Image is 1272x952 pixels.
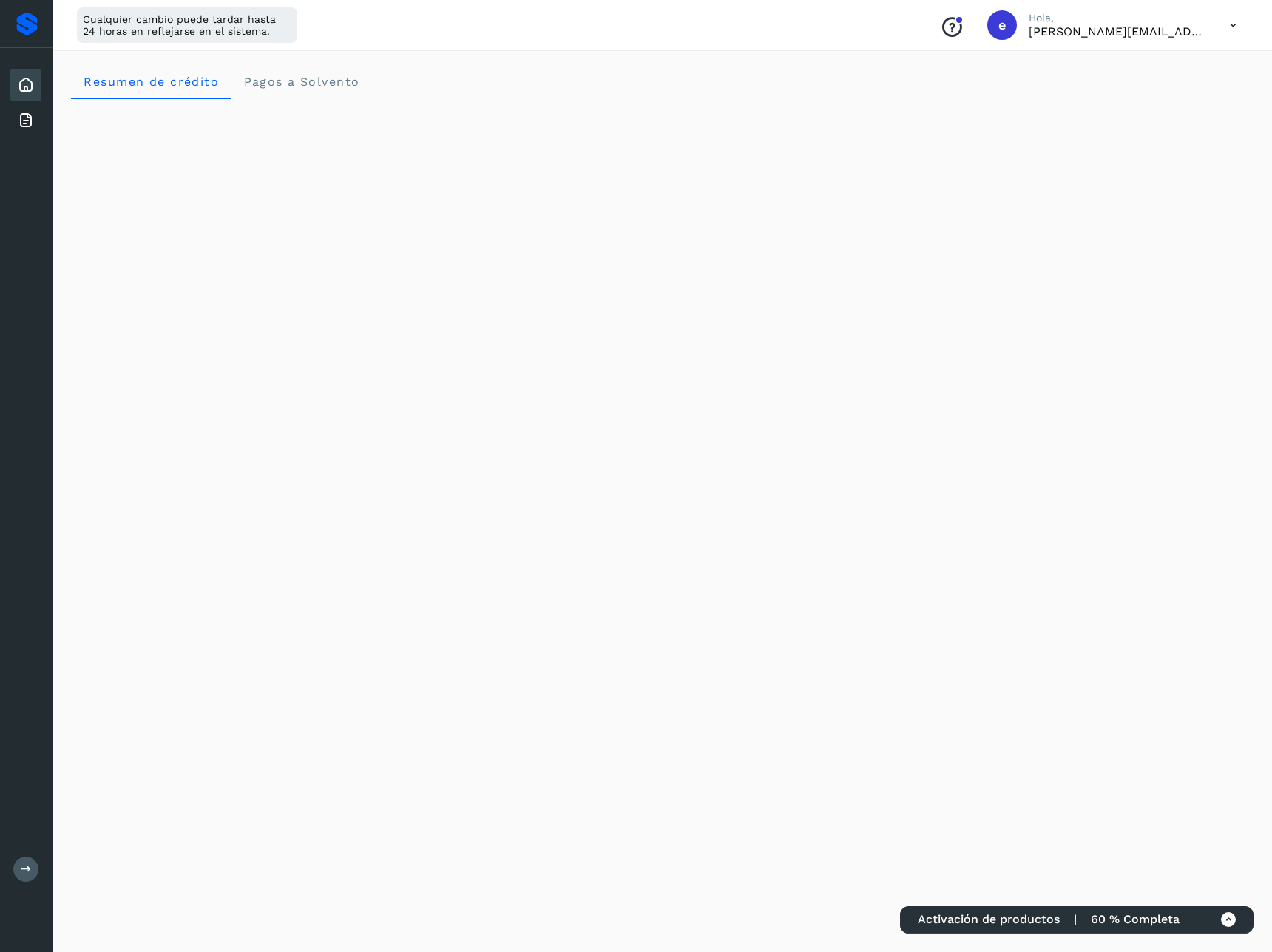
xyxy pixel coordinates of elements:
[900,906,1254,934] div: Activación de productos | 60 % Completa
[1091,912,1180,926] span: 60 % Completa
[1029,12,1206,24] p: Hola,
[918,912,1060,926] span: Activación de productos
[77,7,297,43] div: Cualquier cambio puede tardar hasta 24 horas en reflejarse en el sistema.
[83,75,219,89] span: Resumen de crédito
[10,69,41,101] div: Inicio
[10,104,41,137] div: Facturas
[1029,24,1206,38] p: ernesto+temporal@solvento.mx
[243,75,359,89] span: Pagos a Solvento
[1074,912,1077,926] span: |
